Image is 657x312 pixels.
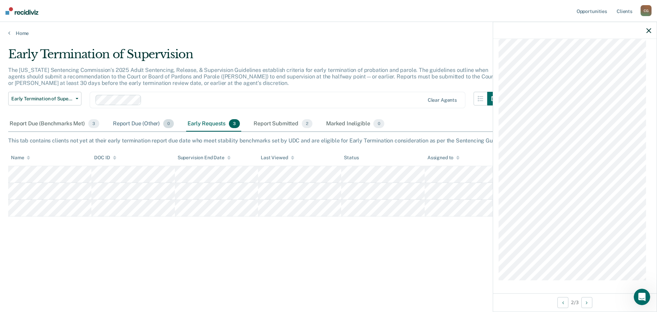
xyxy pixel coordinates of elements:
span: 3 [229,119,240,128]
div: DOC ID [94,155,116,161]
div: Name [11,155,30,161]
span: 0 [163,119,174,128]
button: Previous Opportunity [557,297,568,308]
div: Report Submitted [252,116,314,132]
div: Report Due (Other) [112,116,175,132]
div: 2 / 3 [493,293,657,311]
span: 0 [373,119,384,128]
img: Recidiviz [5,7,38,15]
span: 3 [88,119,99,128]
div: Early Requests [186,116,241,132]
div: C G [641,5,652,16]
a: Home [8,30,649,36]
div: Early Termination of Supervision [8,47,501,67]
div: Marked Ineligible [325,116,386,132]
div: This tab contains clients not yet at their early termination report due date who meet stability b... [8,137,649,144]
div: Status [344,155,359,161]
div: Supervision End Date [178,155,231,161]
span: 2 [302,119,312,128]
span: Early Termination of Supervision [11,96,73,102]
iframe: Intercom live chat [634,289,650,305]
button: Next Opportunity [581,297,592,308]
div: Assigned to [427,155,460,161]
div: Last Viewed [261,155,294,161]
div: Report Due (Benchmarks Met) [8,116,101,132]
p: The [US_STATE] Sentencing Commission’s 2025 Adult Sentencing, Release, & Supervision Guidelines e... [8,67,495,86]
div: Clear agents [428,97,457,103]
